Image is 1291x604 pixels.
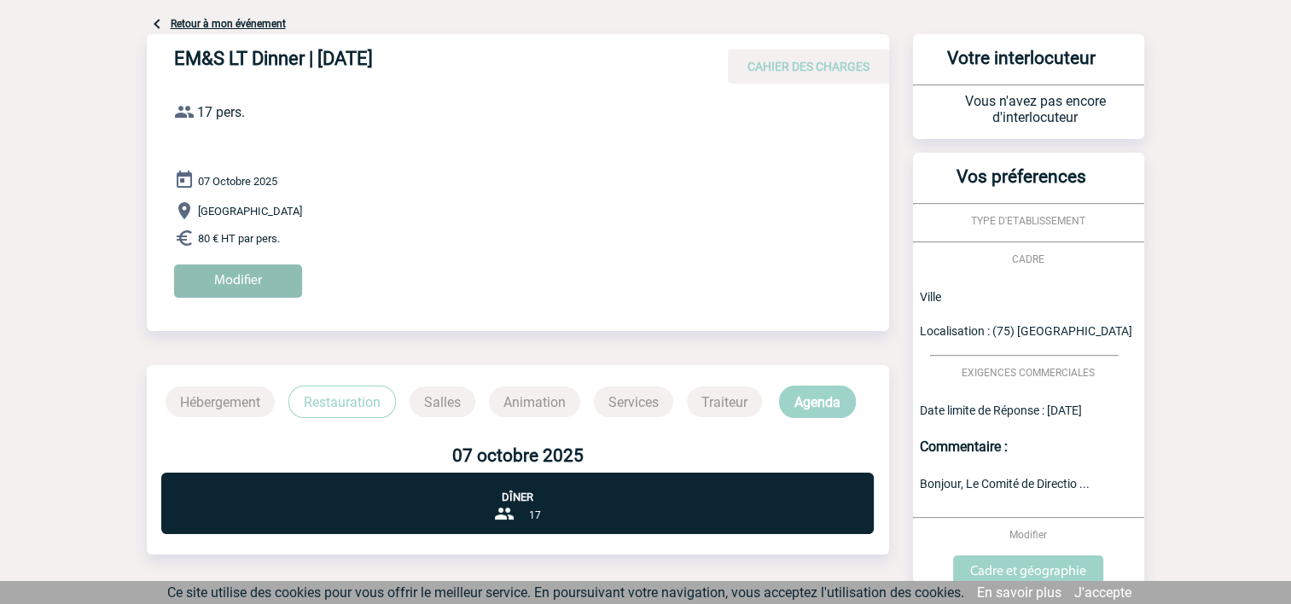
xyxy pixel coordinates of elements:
span: Date limite de Réponse : [DATE] [920,404,1082,417]
span: [GEOGRAPHIC_DATA] [198,205,302,218]
p: Hébergement [166,386,275,417]
span: 17 pers. [197,104,245,120]
h3: Vos préferences [920,166,1124,203]
span: Localisation : (75) [GEOGRAPHIC_DATA] [920,324,1132,338]
p: Agenda [779,386,856,418]
span: 80 € HT par pers. [198,232,280,245]
span: Vous n'avez pas encore d'interlocuteur [965,93,1106,125]
p: Animation [489,386,580,417]
input: Modifier [174,264,302,298]
a: Retour à mon événement [171,18,286,30]
p: Dîner [161,473,874,503]
span: Modifier [1009,529,1047,541]
p: Traiteur [687,386,762,417]
b: 07 octobre 2025 [452,445,584,466]
h4: EM&S LT Dinner | [DATE] [174,48,686,77]
span: Ville [920,290,941,304]
p: Services [594,386,673,417]
span: 17 [528,509,540,521]
h3: Votre interlocuteur [920,48,1124,84]
input: Cadre et géographie [953,555,1103,589]
span: CAHIER DES CHARGES [747,60,869,73]
b: Commentaire : [920,438,1008,455]
span: CADRE [1012,253,1044,265]
span: 07 Octobre 2025 [198,175,277,188]
span: Bonjour, Le Comité de Direction sera en réunion toute la journée sur le Campus Sanofi Gentilly ; ... [920,477,1090,491]
a: En savoir plus [977,584,1061,601]
img: group-24-px-b.png [494,503,515,524]
a: J'accepte [1074,584,1131,601]
span: TYPE D'ETABLISSEMENT [971,215,1085,227]
span: Ce site utilise des cookies pour vous offrir le meilleur service. En poursuivant votre navigation... [167,584,964,601]
p: Salles [410,386,475,417]
span: EXIGENCES COMMERCIALES [962,367,1095,379]
p: Restauration [288,386,396,418]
